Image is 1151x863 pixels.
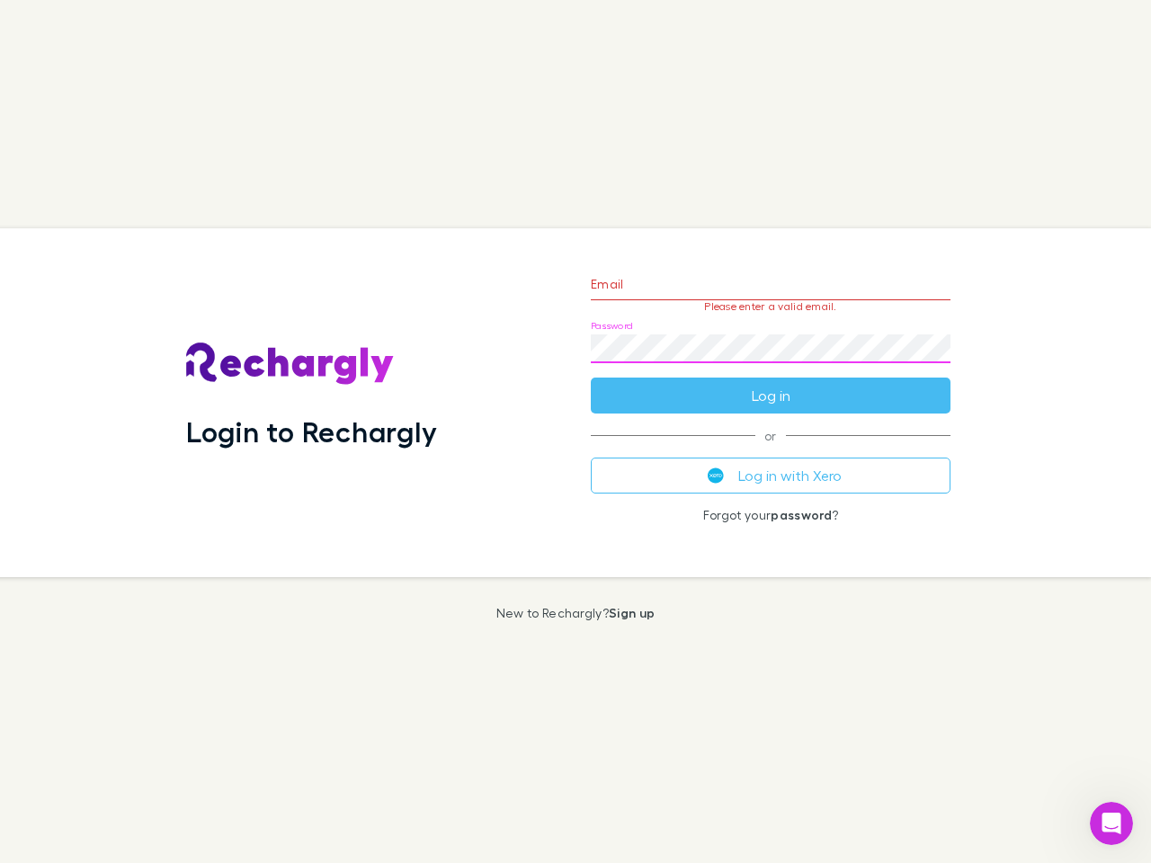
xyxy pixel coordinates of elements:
[496,606,656,620] p: New to Rechargly?
[1090,802,1133,845] iframe: Intercom live chat
[591,319,633,333] label: Password
[186,343,395,386] img: Rechargly's Logo
[708,467,724,484] img: Xero's logo
[591,508,950,522] p: Forgot your ?
[771,507,832,522] a: password
[591,458,950,494] button: Log in with Xero
[186,414,437,449] h1: Login to Rechargly
[609,605,655,620] a: Sign up
[591,378,950,414] button: Log in
[591,300,950,313] p: Please enter a valid email.
[591,435,950,436] span: or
